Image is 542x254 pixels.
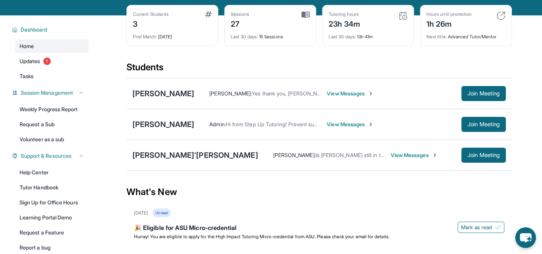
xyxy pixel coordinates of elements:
[133,29,212,40] div: [DATE]
[132,150,258,160] div: [PERSON_NAME]’[PERSON_NAME]
[15,226,89,239] a: Request a Feature
[301,11,310,18] img: card
[134,234,390,239] span: Hurray! You are eligible to apply for the High Impact Tutoring Micro-credential from ASU. Please ...
[15,196,89,209] a: Sign Up for Office Hours
[133,17,169,29] div: 3
[134,210,148,216] div: [DATE]
[426,34,447,39] span: Next title :
[467,122,500,127] span: Join Meeting
[368,121,374,127] img: Chevron-Right
[329,29,408,40] div: 13h 41m
[15,39,89,53] a: Home
[21,26,47,33] span: Dashboard
[273,152,316,158] span: [PERSON_NAME] :
[368,91,374,97] img: Chevron-Right
[461,117,506,132] button: Join Meeting
[391,151,438,159] span: View Messages
[21,89,73,97] span: Session Management
[15,70,89,83] a: Tasks
[15,211,89,224] a: Learning Portal Demo
[126,61,512,78] div: Students
[327,121,374,128] span: View Messages
[133,34,157,39] span: First Match :
[426,29,505,40] div: Advanced Tutor/Mentor
[126,175,512,209] div: What's New
[15,118,89,131] a: Request a Sub
[432,152,438,158] img: Chevron-Right
[43,57,51,65] span: 1
[20,73,33,80] span: Tasks
[329,11,361,17] div: Tutoring hours
[134,223,504,234] div: 🎉 Eligible for ASU Micro-credential
[209,121,225,127] span: Admin :
[327,90,374,97] span: View Messages
[329,17,361,29] div: 23h 34m
[426,17,472,29] div: 1h 26m
[231,17,250,29] div: 27
[252,90,375,97] span: Yes thank you, [PERSON_NAME] will Attend [DATE].
[399,11,408,20] img: card
[458,222,504,233] button: Mark as read
[231,34,258,39] span: Last 30 days :
[18,26,84,33] button: Dashboard
[231,11,250,17] div: Sessions
[461,148,506,163] button: Join Meeting
[18,152,84,160] button: Support & Resources
[18,89,84,97] button: Session Management
[209,90,252,97] span: [PERSON_NAME] :
[467,91,500,96] span: Join Meeting
[231,29,310,40] div: 15 Sessions
[15,133,89,146] a: Volunteer as a sub
[461,224,492,231] span: Mark as read
[329,34,356,39] span: Last 30 days :
[426,11,472,17] div: Hours until promotion
[15,103,89,116] a: Weekly Progress Report
[21,152,72,160] span: Support & Resources
[133,11,169,17] div: Current Students
[496,11,505,20] img: card
[132,119,194,130] div: [PERSON_NAME]
[20,42,34,50] span: Home
[15,166,89,179] a: Help Center
[205,11,212,17] img: card
[15,181,89,194] a: Tutor Handbook
[132,88,194,99] div: [PERSON_NAME]
[15,54,89,68] a: Updates1
[495,224,501,230] img: Mark as read
[152,209,171,217] div: Unread
[20,57,40,65] span: Updates
[316,152,397,158] span: Is [PERSON_NAME] still in tutoring
[467,153,500,157] span: Join Meeting
[515,227,536,248] button: chat-button
[461,86,506,101] button: Join Meeting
